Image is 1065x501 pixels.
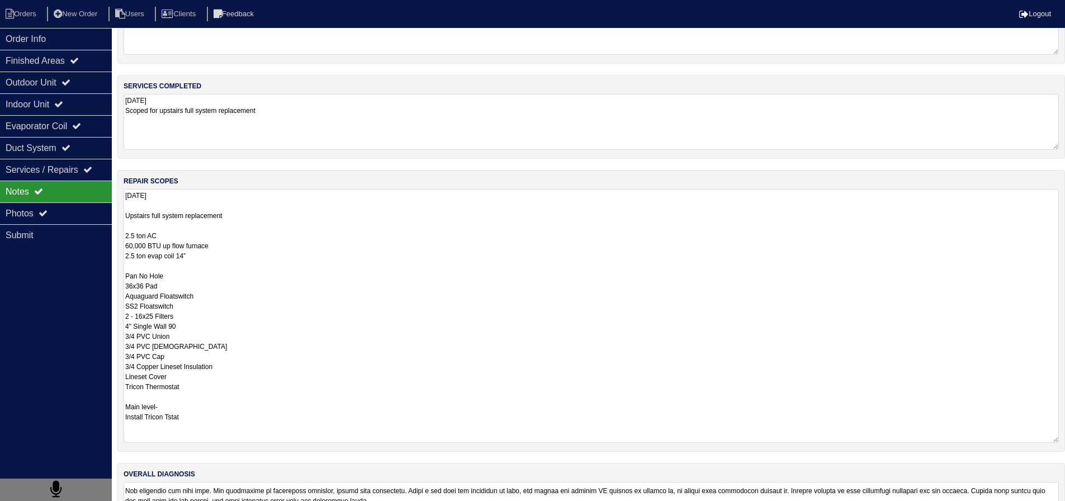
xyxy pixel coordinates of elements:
textarea: [DATE] Upstairs full system replacement 2.5 ton AC 60,000 BTU up flow furnace 2.5 ton evap coil 1... [124,189,1059,443]
a: Users [108,10,153,18]
a: Clients [155,10,205,18]
textarea: [DATE] Scoped for upstairs full system replacement [124,94,1059,150]
li: Users [108,7,153,22]
li: Feedback [207,7,263,22]
a: New Order [47,10,106,18]
label: repair scopes [124,176,178,186]
label: services completed [124,81,201,91]
label: overall diagnosis [124,469,195,479]
li: Clients [155,7,205,22]
li: New Order [47,7,106,22]
a: Logout [1019,10,1051,18]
